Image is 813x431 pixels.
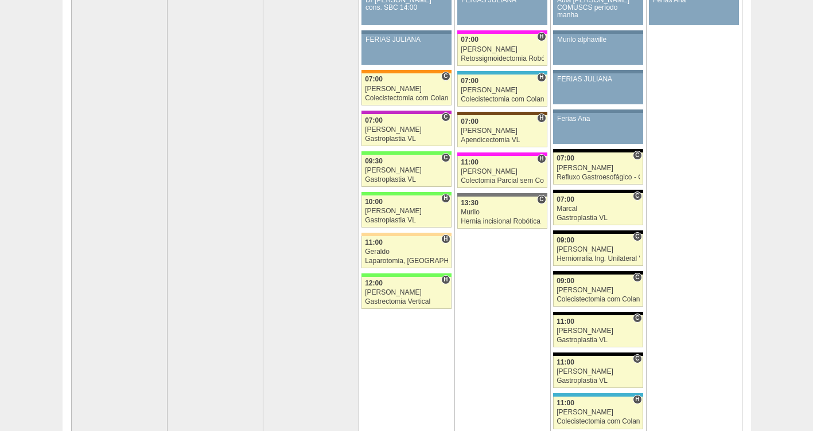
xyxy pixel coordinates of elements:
div: Ferias Ana [557,115,639,123]
div: Murilo alphaville [557,36,639,44]
span: 11:00 [461,158,479,166]
a: Ferias Ana [553,113,643,144]
div: Key: Aviso [361,30,451,34]
a: H 10:00 [PERSON_NAME] Gastroplastia VL [361,195,451,228]
div: [PERSON_NAME] [365,85,448,93]
div: Key: Blanc [553,352,643,356]
span: 07:00 [461,117,479,126]
span: Consultório [633,232,641,241]
div: Key: Bartira [361,233,451,236]
span: 07:00 [365,75,383,83]
div: Key: Aviso [553,30,643,34]
div: Key: Neomater [553,393,643,397]
span: Hospital [537,73,546,82]
a: C 11:00 [PERSON_NAME] Gastroplastia VL [553,356,643,388]
div: [PERSON_NAME] [365,289,448,296]
span: Consultório [633,191,641,201]
div: Key: Blanc [553,230,643,234]
a: C 07:00 [PERSON_NAME] Gastroplastia VL [361,114,451,146]
a: C 07:00 [PERSON_NAME] Colecistectomia com Colangiografia VL [361,73,451,105]
div: [PERSON_NAME] [557,409,640,416]
a: H 12:00 [PERSON_NAME] Gastrectomia Vertical [361,277,451,309]
div: Apendicectomia VL [461,136,544,144]
div: Colecistectomia com Colangiografia VL [557,418,640,425]
div: Gastroplastia VL [365,217,448,224]
a: H 07:00 [PERSON_NAME] Apendicectomia VL [457,115,547,147]
a: H 11:00 [PERSON_NAME] Colectomia Parcial sem Colostomia VL [457,156,547,188]
a: FERIAS JULIANA [361,34,451,65]
a: C 09:00 [PERSON_NAME] Herniorrafia Ing. Unilateral VL [553,234,643,266]
div: Colecistectomia com Colangiografia VL [557,296,640,303]
div: [PERSON_NAME] [461,87,544,94]
div: Key: Maria Braido [361,111,451,114]
div: Key: Blanc [553,271,643,275]
a: H 07:00 [PERSON_NAME] Retossigmoidectomia Robótica [457,34,547,66]
a: C 09:30 [PERSON_NAME] Gastroplastia VL [361,155,451,187]
a: H 11:00 Geraldo Laparotomia, [GEOGRAPHIC_DATA], Drenagem, Bridas VL [361,236,451,268]
div: [PERSON_NAME] [557,246,640,253]
span: Consultório [633,151,641,160]
a: C 07:00 [PERSON_NAME] Refluxo Gastroesofágico - Cirurgia VL [553,152,643,185]
div: Marcal [557,205,640,213]
a: H 07:00 [PERSON_NAME] Colecistectomia com Colangiografia VL [457,75,547,107]
div: Laparotomia, [GEOGRAPHIC_DATA], Drenagem, Bridas VL [365,257,448,265]
span: Consultório [441,72,450,81]
div: [PERSON_NAME] [461,168,544,175]
div: Gastroplastia VL [557,377,640,385]
div: [PERSON_NAME] [365,167,448,174]
div: Gastrectomia Vertical [365,298,448,305]
div: Key: Neomater [457,71,547,75]
div: [PERSON_NAME] [557,368,640,375]
div: Key: Brasil [361,151,451,155]
span: 07:00 [365,116,383,124]
div: Gastroplastia VL [365,176,448,183]
span: 07:00 [557,195,574,203]
div: Herniorrafia Ing. Unilateral VL [557,255,640,262]
span: 13:30 [461,199,479,207]
div: Key: Pro Matre [457,152,547,156]
span: Hospital [537,154,546,163]
span: Consultório [441,112,450,122]
div: Key: São Luiz - SCS [361,70,451,73]
div: FERIAS JULIANA [365,36,448,44]
div: Gastroplastia VL [365,135,448,143]
div: Key: Aviso [553,109,643,113]
div: Key: Pro Matre [457,30,547,34]
span: Consultório [633,273,641,282]
div: Geraldo [365,248,448,256]
span: 12:00 [365,279,383,287]
span: 07:00 [557,154,574,162]
a: Murilo alphaville [553,34,643,65]
div: Key: Santa Joana [457,112,547,115]
div: Hernia incisional Robótica [461,218,544,225]
span: Consultório [633,354,641,363]
div: Key: Santa Catarina [457,193,547,197]
a: C 13:30 Murilo Hernia incisional Robótica [457,197,547,229]
div: [PERSON_NAME] [365,126,448,134]
span: 09:00 [557,236,574,244]
span: 09:00 [557,277,574,285]
span: Consultório [441,153,450,162]
span: 11:00 [557,399,574,407]
div: Key: Blanc [553,149,643,152]
span: Consultório [537,195,546,204]
div: Murilo [461,209,544,216]
span: Hospital [633,395,641,404]
div: Key: Aviso [553,70,643,73]
div: Key: Brasil [361,192,451,195]
span: Hospital [441,275,450,284]
div: Key: Brasil [361,273,451,277]
a: FERIAS JULIANA [553,73,643,104]
div: [PERSON_NAME] [365,207,448,215]
div: Key: Blanc [553,312,643,315]
div: Colecistectomia com Colangiografia VL [365,95,448,102]
span: Hospital [441,234,450,244]
span: 11:00 [365,238,383,246]
span: 07:00 [461,77,479,85]
a: H 11:00 [PERSON_NAME] Colecistectomia com Colangiografia VL [553,397,643,429]
span: Consultório [633,314,641,323]
span: 07:00 [461,36,479,44]
a: C 11:00 [PERSON_NAME] Gastroplastia VL [553,315,643,347]
span: 10:00 [365,198,383,206]
div: [PERSON_NAME] [461,46,544,53]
